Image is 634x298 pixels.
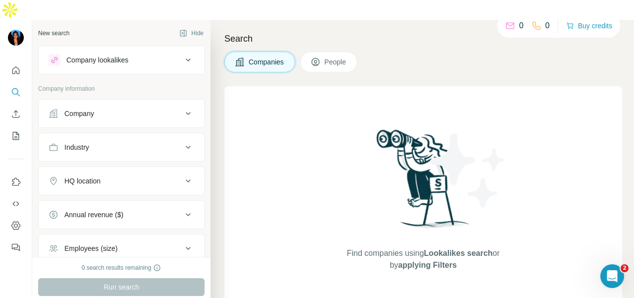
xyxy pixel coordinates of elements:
[324,57,347,67] span: People
[8,217,24,235] button: Dashboard
[64,243,117,253] div: Employees (size)
[249,57,285,67] span: Companies
[372,127,475,238] img: Surfe Illustration - Woman searching with binoculars
[8,127,24,145] button: My lists
[82,263,161,272] div: 0 search results remaining
[172,26,211,41] button: Hide
[8,61,24,79] button: Quick start
[8,83,24,101] button: Search
[64,109,94,119] div: Company
[39,48,204,72] button: Company lookalikes
[424,249,493,257] span: Lookalikes search
[8,238,24,256] button: Feedback
[8,195,24,213] button: Use Surfe API
[8,30,24,46] img: Avatar
[344,247,502,271] span: Find companies using or by
[519,20,524,32] p: 0
[39,203,204,227] button: Annual revenue ($)
[423,126,513,215] img: Surfe Illustration - Stars
[39,102,204,125] button: Company
[8,105,24,123] button: Enrich CSV
[66,55,128,65] div: Company lookalikes
[545,20,550,32] p: 0
[39,169,204,193] button: HQ location
[64,210,123,220] div: Annual revenue ($)
[621,264,629,272] span: 2
[600,264,624,288] iframe: Intercom live chat
[38,84,205,93] p: Company information
[8,173,24,191] button: Use Surfe on LinkedIn
[64,142,89,152] div: Industry
[398,261,457,269] span: applying Filters
[39,135,204,159] button: Industry
[39,237,204,260] button: Employees (size)
[38,29,69,38] div: New search
[224,32,622,46] h4: Search
[64,176,101,186] div: HQ location
[566,19,612,33] button: Buy credits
